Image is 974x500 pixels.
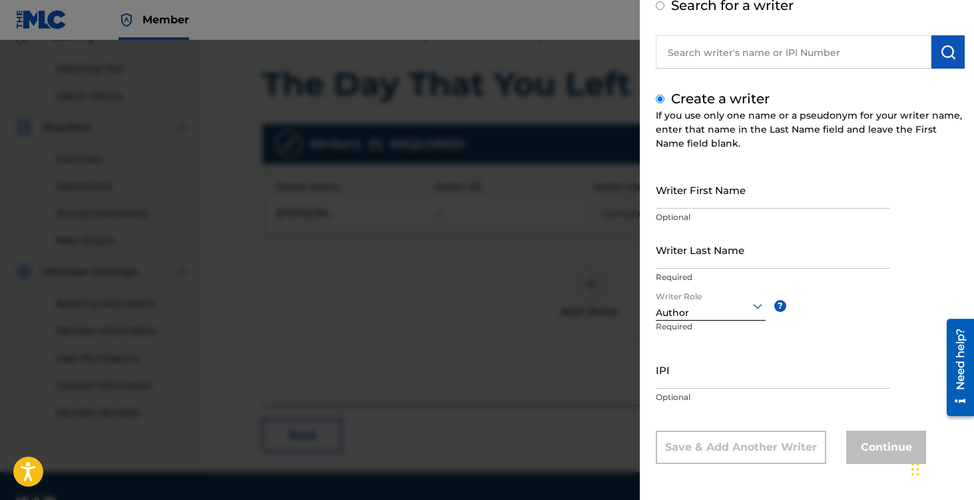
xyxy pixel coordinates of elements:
p: Optional [656,391,890,403]
img: MLC Logo [16,10,67,29]
div: Drag [911,449,919,489]
span: ? [774,300,786,312]
img: Top Rightsholder [119,12,134,28]
input: Search writer's name or IPI Number [656,35,931,69]
img: Search Works [940,44,956,60]
iframe: Chat Widget [907,436,974,500]
span: Member [142,12,189,27]
p: Required [656,271,890,283]
iframe: Resource Center [937,314,974,421]
label: Create a writer [671,91,770,107]
div: If you use only one name or a pseudonym for your writer name, enter that name in the Last Name fi... [656,109,965,151]
p: Required [656,321,710,351]
p: Optional [656,211,890,223]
